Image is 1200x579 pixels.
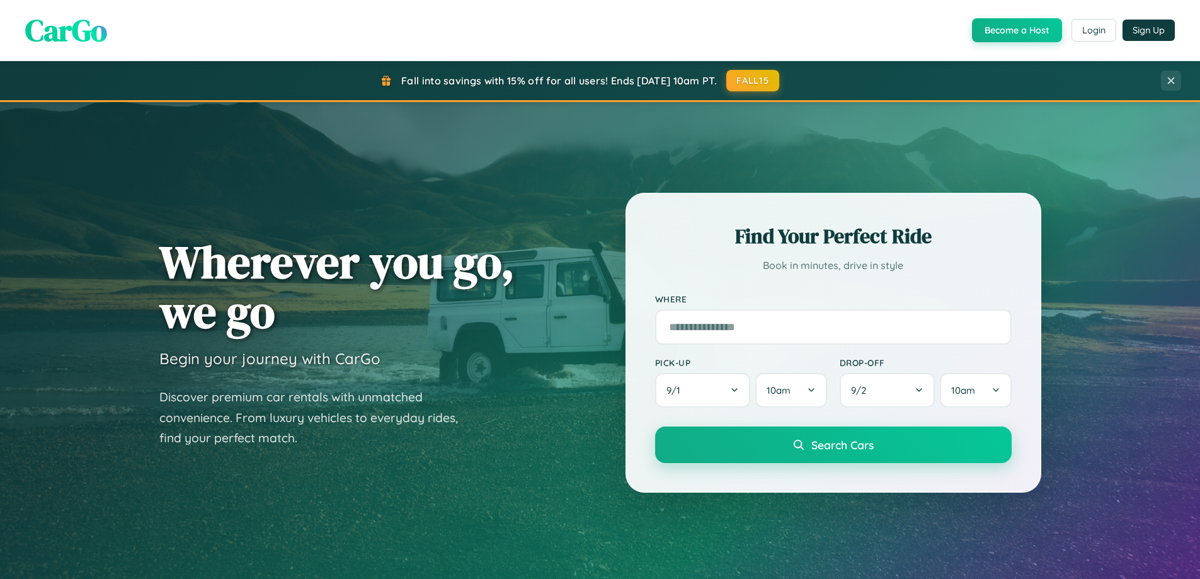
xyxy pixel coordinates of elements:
[726,70,779,91] button: FALL15
[159,237,515,336] h1: Wherever you go, we go
[840,373,935,408] button: 9/2
[851,384,872,396] span: 9 / 2
[25,9,107,51] span: CarGo
[159,349,380,368] h3: Begin your journey with CarGo
[401,74,717,87] span: Fall into savings with 15% off for all users! Ends [DATE] 10am PT.
[655,357,827,368] label: Pick-up
[1123,20,1175,41] button: Sign Up
[811,438,874,452] span: Search Cars
[666,384,687,396] span: 9 / 1
[655,427,1012,463] button: Search Cars
[767,384,791,396] span: 10am
[655,294,1012,304] label: Where
[972,18,1062,42] button: Become a Host
[655,373,751,408] button: 9/1
[840,357,1012,368] label: Drop-off
[1071,19,1116,42] button: Login
[655,222,1012,250] h2: Find Your Perfect Ride
[940,373,1011,408] button: 10am
[159,387,474,449] p: Discover premium car rentals with unmatched convenience. From luxury vehicles to everyday rides, ...
[655,256,1012,275] p: Book in minutes, drive in style
[951,384,975,396] span: 10am
[755,373,826,408] button: 10am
